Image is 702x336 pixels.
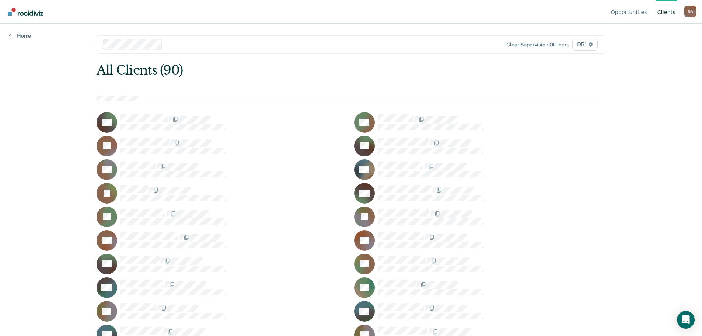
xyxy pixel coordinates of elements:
a: Home [9,32,31,39]
div: S G [684,6,696,17]
img: Recidiviz [8,8,43,16]
span: D51 [572,39,598,51]
div: Clear supervision officers [506,42,569,48]
button: Profile dropdown button [684,6,696,17]
div: Open Intercom Messenger [677,311,695,329]
div: All Clients (90) [97,63,504,78]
